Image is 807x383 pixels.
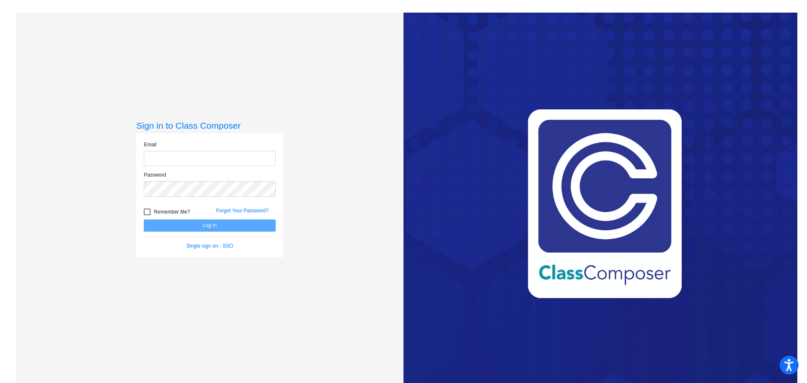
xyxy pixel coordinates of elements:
a: Single sign on - SSO [187,243,233,249]
button: Log In [144,219,276,232]
label: Email [144,141,156,148]
span: Remember Me? [154,207,190,217]
label: Password [144,171,166,179]
h3: Sign in to Class Composer [136,120,283,131]
a: Forgot Your Password? [216,208,269,214]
